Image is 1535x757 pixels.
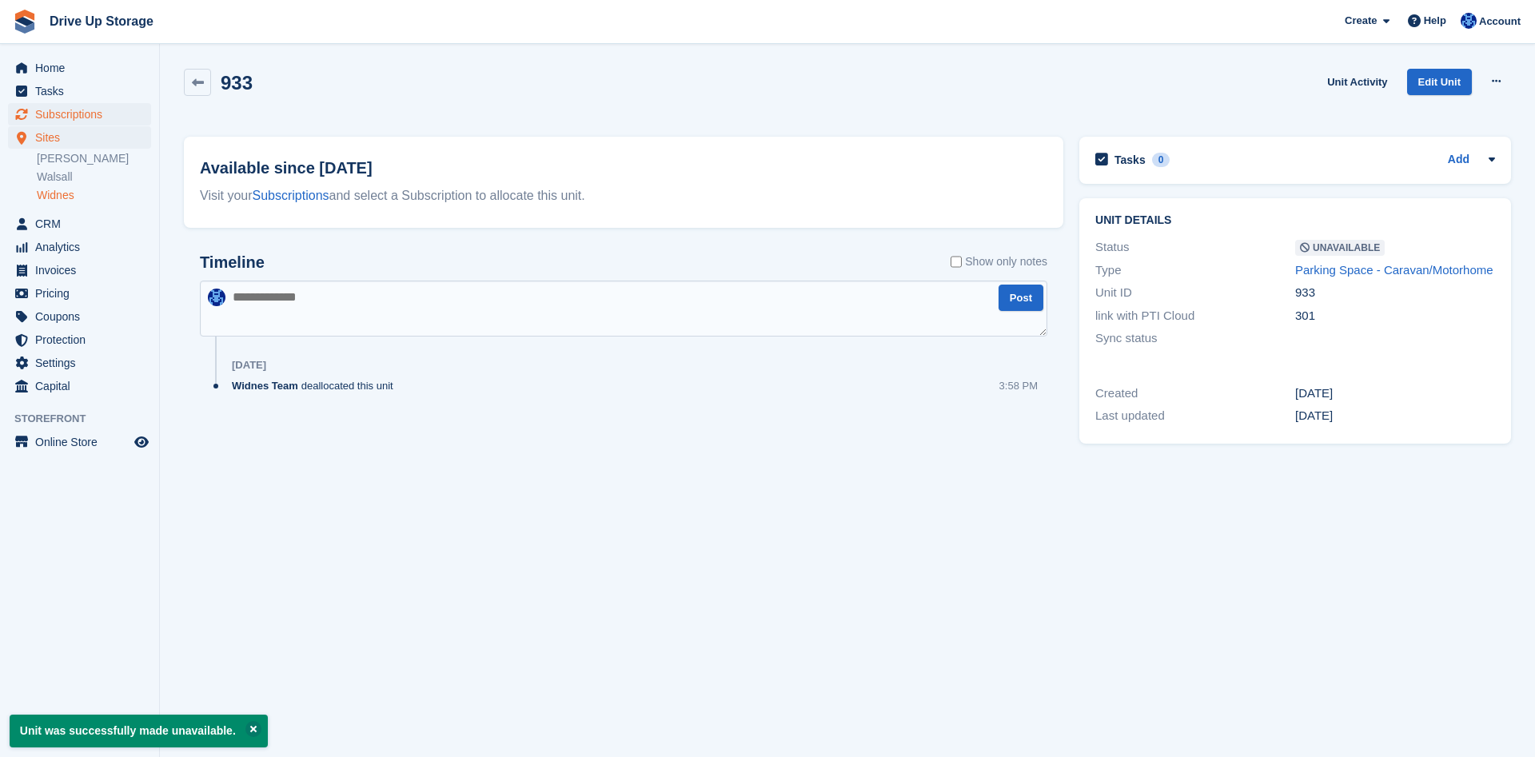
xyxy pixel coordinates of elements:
[35,431,131,453] span: Online Store
[999,285,1043,311] button: Post
[1295,284,1495,302] div: 933
[8,282,151,305] a: menu
[1321,69,1393,95] a: Unit Activity
[1345,13,1377,29] span: Create
[951,253,962,270] input: Show only notes
[35,126,131,149] span: Sites
[37,151,151,166] a: [PERSON_NAME]
[1095,407,1295,425] div: Last updated
[1152,153,1170,167] div: 0
[35,259,131,281] span: Invoices
[1295,263,1493,277] a: Parking Space - Caravan/Motorhome
[8,103,151,126] a: menu
[951,253,1047,270] label: Show only notes
[1461,13,1477,29] img: Widnes Team
[1295,307,1495,325] div: 301
[35,103,131,126] span: Subscriptions
[1295,407,1495,425] div: [DATE]
[999,378,1038,393] div: 3:58 PM
[8,431,151,453] a: menu
[232,378,401,393] div: deallocated this unit
[10,715,268,747] p: Unit was successfully made unavailable.
[1095,329,1295,348] div: Sync status
[35,305,131,328] span: Coupons
[200,253,265,272] h2: Timeline
[37,169,151,185] a: Walsall
[35,352,131,374] span: Settings
[37,188,151,203] a: Widnes
[8,126,151,149] a: menu
[253,189,329,202] a: Subscriptions
[1095,214,1495,227] h2: Unit details
[232,378,298,393] span: Widnes Team
[208,289,225,306] img: Widnes Team
[35,236,131,258] span: Analytics
[1095,284,1295,302] div: Unit ID
[8,236,151,258] a: menu
[1424,13,1446,29] span: Help
[1095,384,1295,403] div: Created
[1114,153,1146,167] h2: Tasks
[8,259,151,281] a: menu
[200,186,1047,205] div: Visit your and select a Subscription to allocate this unit.
[221,72,253,94] h2: 933
[35,80,131,102] span: Tasks
[13,10,37,34] img: stora-icon-8386f47178a22dfd0bd8f6a31ec36ba5ce8667c1dd55bd0f319d3a0aa187defe.svg
[8,375,151,397] a: menu
[200,156,1047,180] h2: Available since [DATE]
[8,57,151,79] a: menu
[1095,238,1295,257] div: Status
[132,432,151,452] a: Preview store
[1407,69,1472,95] a: Edit Unit
[8,329,151,351] a: menu
[1295,240,1385,256] span: Unavailable
[35,57,131,79] span: Home
[35,375,131,397] span: Capital
[1448,151,1469,169] a: Add
[35,213,131,235] span: CRM
[14,411,159,427] span: Storefront
[8,305,151,328] a: menu
[8,352,151,374] a: menu
[8,80,151,102] a: menu
[1095,307,1295,325] div: link with PTI Cloud
[43,8,160,34] a: Drive Up Storage
[35,282,131,305] span: Pricing
[232,359,266,372] div: [DATE]
[1295,384,1495,403] div: [DATE]
[1479,14,1521,30] span: Account
[8,213,151,235] a: menu
[1095,261,1295,280] div: Type
[35,329,131,351] span: Protection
